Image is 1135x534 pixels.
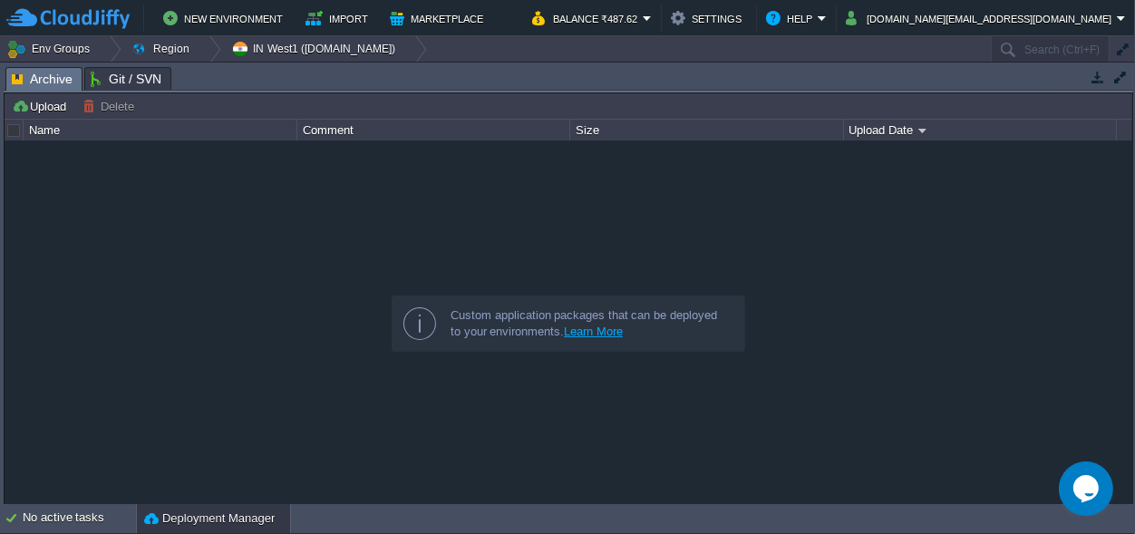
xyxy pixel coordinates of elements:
[846,7,1117,29] button: [DOMAIN_NAME][EMAIL_ADDRESS][DOMAIN_NAME]
[131,36,196,62] button: Region
[231,36,402,62] button: IN West1 ([DOMAIN_NAME])
[298,120,569,141] div: Comment
[12,98,72,114] button: Upload
[1059,461,1117,516] iframe: chat widget
[766,7,818,29] button: Help
[91,68,161,90] span: Git / SVN
[564,325,623,338] a: Learn More
[306,7,373,29] button: Import
[6,36,96,62] button: Env Groups
[24,120,296,141] div: Name
[6,7,130,30] img: CloudJiffy
[12,68,73,91] span: Archive
[82,98,140,114] button: Delete
[671,7,747,29] button: Settings
[571,120,842,141] div: Size
[144,510,275,528] button: Deployment Manager
[451,307,730,340] div: Custom application packages that can be deployed to your environments.
[163,7,288,29] button: New Environment
[390,7,489,29] button: Marketplace
[532,7,643,29] button: Balance ₹487.62
[845,120,1116,141] div: Upload Date
[23,504,136,533] div: No active tasks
